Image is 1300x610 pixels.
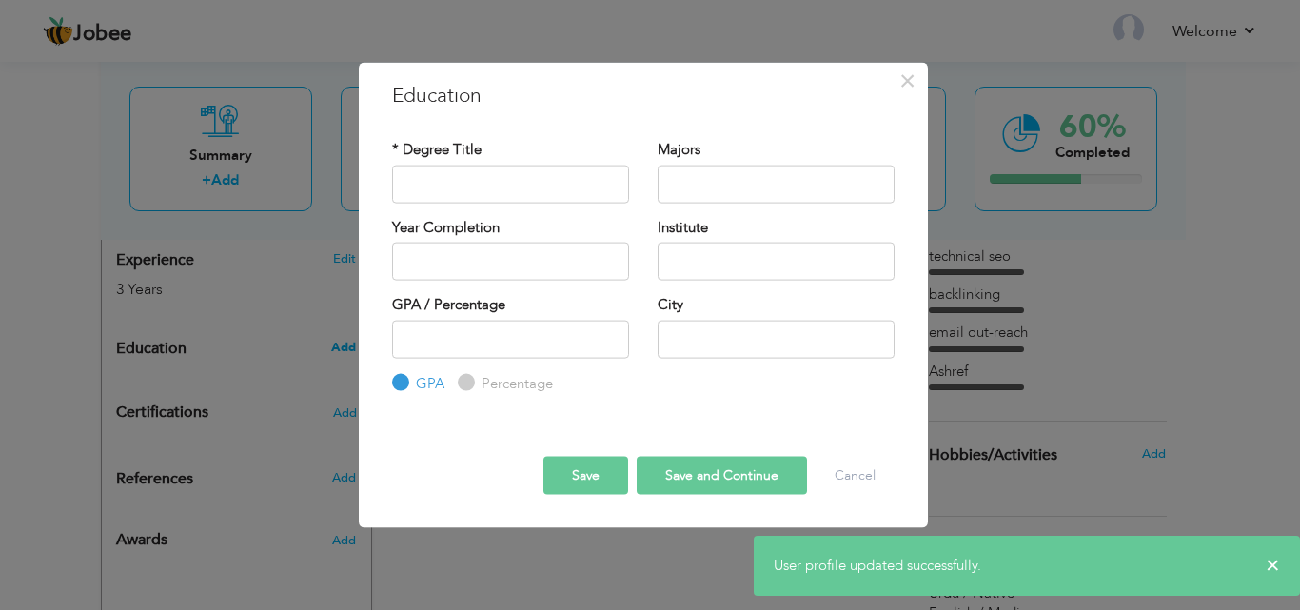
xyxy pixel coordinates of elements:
label: Year Completion [392,217,500,237]
label: Institute [658,217,708,237]
button: Save [543,457,628,495]
span: × [899,63,916,97]
label: City [658,295,683,315]
label: GPA / Percentage [392,295,505,315]
label: GPA [411,373,444,393]
button: Cancel [816,457,895,495]
button: Close [893,65,923,95]
h3: Education [392,81,895,109]
label: Percentage [477,373,553,393]
button: Save and Continue [637,457,807,495]
div: Add your educational degree. [116,329,357,367]
span: × [1266,556,1280,575]
label: Majors [658,140,700,160]
label: * Degree Title [392,140,482,160]
span: User profile updated successfully. [774,556,981,575]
